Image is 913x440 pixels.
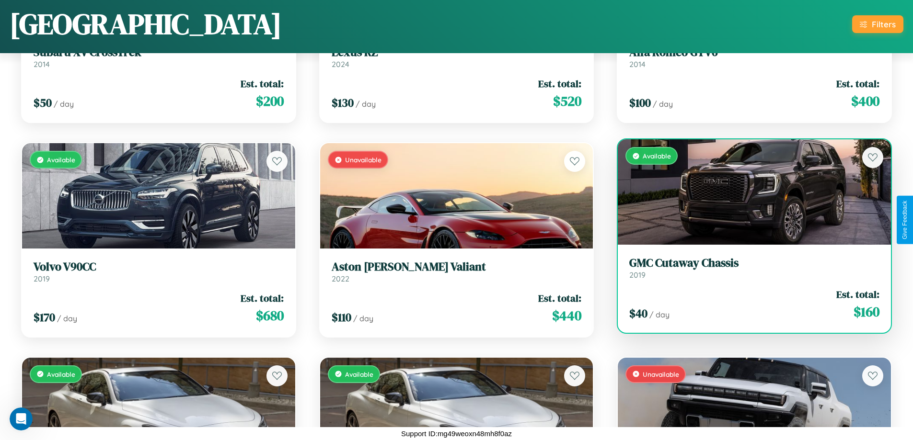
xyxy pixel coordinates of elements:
[332,260,582,283] a: Aston [PERSON_NAME] Valiant2022
[10,407,33,430] iframe: Intercom live chat
[34,260,284,283] a: Volvo V90CC2019
[34,45,284,69] a: Subaru XV CrossTrek2014
[851,91,879,111] span: $ 400
[653,99,673,109] span: / day
[54,99,74,109] span: / day
[10,4,282,44] h1: [GEOGRAPHIC_DATA]
[241,77,284,90] span: Est. total:
[538,291,581,305] span: Est. total:
[34,274,50,283] span: 2019
[629,256,879,270] h3: GMC Cutaway Chassis
[852,15,903,33] button: Filters
[538,77,581,90] span: Est. total:
[332,274,349,283] span: 2022
[241,291,284,305] span: Est. total:
[34,59,50,69] span: 2014
[356,99,376,109] span: / day
[401,427,512,440] p: Support ID: mg49weoxn48mh8f0az
[629,59,646,69] span: 2014
[256,306,284,325] span: $ 680
[332,59,349,69] span: 2024
[47,370,75,378] span: Available
[345,370,373,378] span: Available
[836,77,879,90] span: Est. total:
[332,309,351,325] span: $ 110
[629,95,651,111] span: $ 100
[34,260,284,274] h3: Volvo V90CC
[629,256,879,280] a: GMC Cutaway Chassis2019
[629,45,879,69] a: Alfa Romeo GTV62014
[332,95,354,111] span: $ 130
[643,370,679,378] span: Unavailable
[34,95,52,111] span: $ 50
[553,91,581,111] span: $ 520
[629,305,647,321] span: $ 40
[552,306,581,325] span: $ 440
[643,152,671,160] span: Available
[649,310,670,319] span: / day
[256,91,284,111] span: $ 200
[332,45,582,69] a: Lexus RZ2024
[345,156,381,164] span: Unavailable
[47,156,75,164] span: Available
[836,287,879,301] span: Est. total:
[854,302,879,321] span: $ 160
[629,270,646,280] span: 2019
[57,314,77,323] span: / day
[34,309,55,325] span: $ 170
[872,19,896,29] div: Filters
[353,314,373,323] span: / day
[332,260,582,274] h3: Aston [PERSON_NAME] Valiant
[901,201,908,239] div: Give Feedback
